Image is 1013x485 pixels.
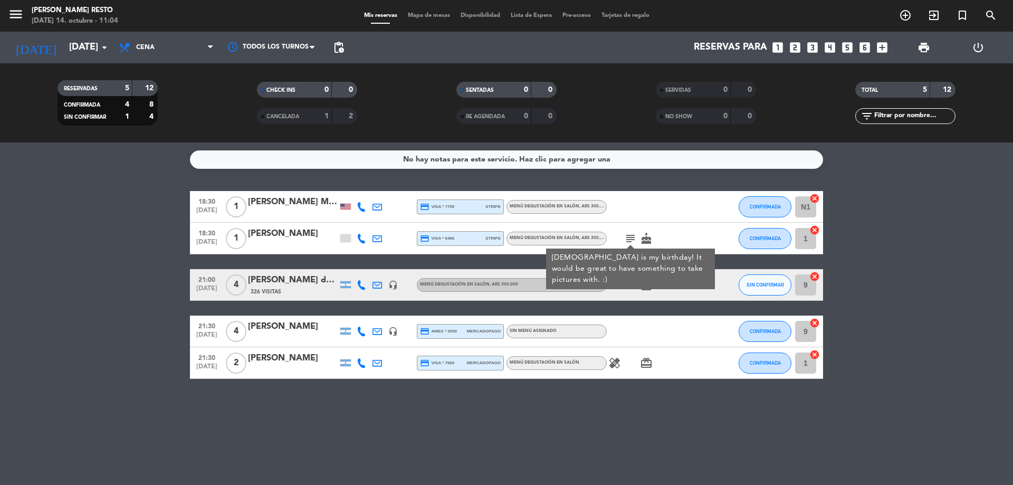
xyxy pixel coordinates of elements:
[771,41,785,54] i: looks_one
[194,239,220,251] span: [DATE]
[98,41,111,54] i: arrow_drop_down
[809,193,820,204] i: cancel
[248,351,338,365] div: [PERSON_NAME]
[455,13,505,18] span: Disponibilidad
[32,16,118,26] div: [DATE] 14. octubre - 11:04
[145,84,156,92] strong: 12
[928,9,940,22] i: exit_to_app
[8,36,64,59] i: [DATE]
[918,41,930,54] span: print
[420,282,518,287] span: Menú degustación en salón
[750,328,781,334] span: CONFIRMADA
[806,41,819,54] i: looks_3
[739,353,791,374] button: CONFIRMADA
[420,202,454,212] span: visa * 7759
[823,41,837,54] i: looks_4
[723,86,728,93] strong: 0
[739,196,791,217] button: CONFIRMADA
[420,327,457,336] span: amex * 2009
[125,113,129,120] strong: 1
[8,6,24,26] button: menu
[739,321,791,342] button: CONFIRMADA
[349,112,355,120] strong: 2
[248,227,338,241] div: [PERSON_NAME]
[420,234,454,243] span: visa * 6406
[788,41,802,54] i: looks_two
[943,86,953,93] strong: 12
[226,353,246,374] span: 2
[466,114,505,119] span: RE AGENDADA
[748,112,754,120] strong: 0
[809,225,820,235] i: cancel
[861,110,873,122] i: filter_list
[750,204,781,210] span: CONFIRMADA
[951,32,1005,63] div: LOG OUT
[972,41,985,54] i: power_settings_new
[149,101,156,108] strong: 8
[226,321,246,342] span: 4
[694,42,767,53] span: Reservas para
[194,319,220,331] span: 21:30
[750,235,781,241] span: CONFIRMADA
[985,9,997,22] i: search
[194,226,220,239] span: 18:30
[349,86,355,93] strong: 0
[510,360,579,365] span: Menú degustación en salón
[420,358,429,368] i: credit_card
[125,101,129,108] strong: 4
[266,114,299,119] span: CANCELADA
[557,13,596,18] span: Pre-acceso
[194,351,220,363] span: 21:30
[420,358,454,368] span: visa * 7669
[579,236,608,240] span: , ARS 300.000
[64,115,106,120] span: SIN CONFIRMAR
[873,110,955,122] input: Filtrar por nombre...
[466,88,494,93] span: SENTADAS
[510,236,608,240] span: Menú degustación en salón
[359,13,403,18] span: Mis reservas
[467,328,501,335] span: mercadopago
[596,13,655,18] span: Tarjetas de regalo
[640,357,653,369] i: card_giftcard
[420,234,429,243] i: credit_card
[226,274,246,296] span: 4
[226,196,246,217] span: 1
[251,288,281,296] span: 326 Visitas
[388,280,398,290] i: headset_mic
[420,202,429,212] i: credit_card
[248,273,338,287] div: [PERSON_NAME] del Boca
[485,203,501,210] span: stripe
[956,9,969,22] i: turned_in_not
[403,13,455,18] span: Mapa de mesas
[194,195,220,207] span: 18:30
[665,114,692,119] span: NO SHOW
[809,271,820,282] i: cancel
[194,363,220,375] span: [DATE]
[548,86,555,93] strong: 0
[194,285,220,297] span: [DATE]
[510,329,557,333] span: Sin menú asignado
[136,44,155,51] span: Cena
[747,282,784,288] span: SIN CONFIRMAR
[226,228,246,249] span: 1
[324,86,329,93] strong: 0
[809,318,820,328] i: cancel
[809,349,820,360] i: cancel
[248,195,338,209] div: [PERSON_NAME] Me doza
[750,360,781,366] span: CONFIRMADA
[420,327,429,336] i: credit_card
[194,273,220,285] span: 21:00
[923,86,927,93] strong: 5
[608,357,621,369] i: healing
[723,112,728,120] strong: 0
[194,207,220,219] span: [DATE]
[552,252,710,286] div: [DEMOGRAPHIC_DATA] is my birthday! It would be great to have something to take pictures with. :)
[739,274,791,296] button: SIN CONFIRMAR
[266,88,295,93] span: CHECK INS
[748,86,754,93] strong: 0
[524,112,528,120] strong: 0
[548,112,555,120] strong: 0
[490,282,518,287] span: , ARS 300.000
[579,204,608,208] span: , ARS 300.000
[739,228,791,249] button: CONFIRMADA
